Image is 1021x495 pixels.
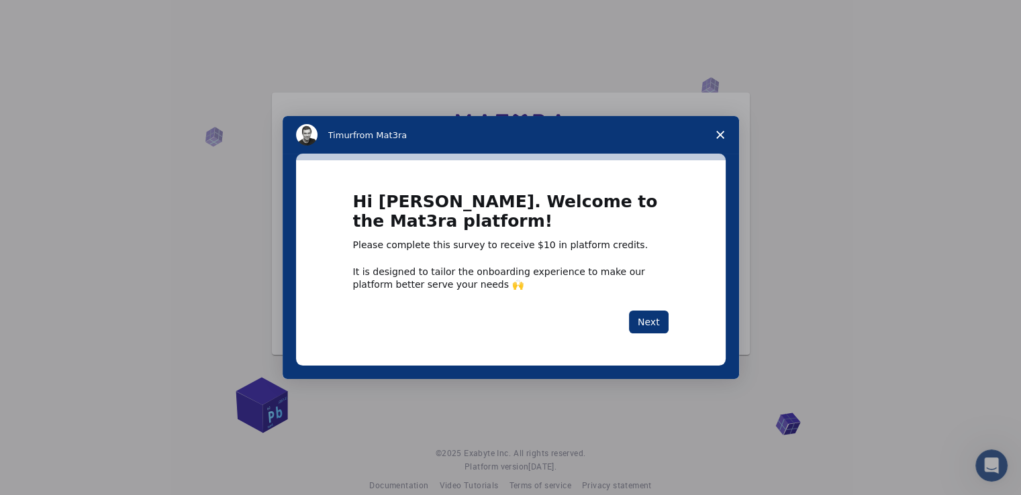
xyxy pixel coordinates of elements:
[353,266,669,290] div: It is designed to tailor the onboarding experience to make our platform better serve your needs 🙌
[353,192,669,239] h1: Hi [PERSON_NAME]. Welcome to the Mat3ra platform!
[296,124,318,146] img: Profile image for Timur
[353,239,669,252] div: Please complete this survey to receive $10 in platform credits.
[701,116,739,154] span: Close survey
[25,9,81,21] span: Wsparcie
[353,130,407,140] span: from Mat3ra
[328,130,353,140] span: Timur
[629,311,669,333] button: Next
